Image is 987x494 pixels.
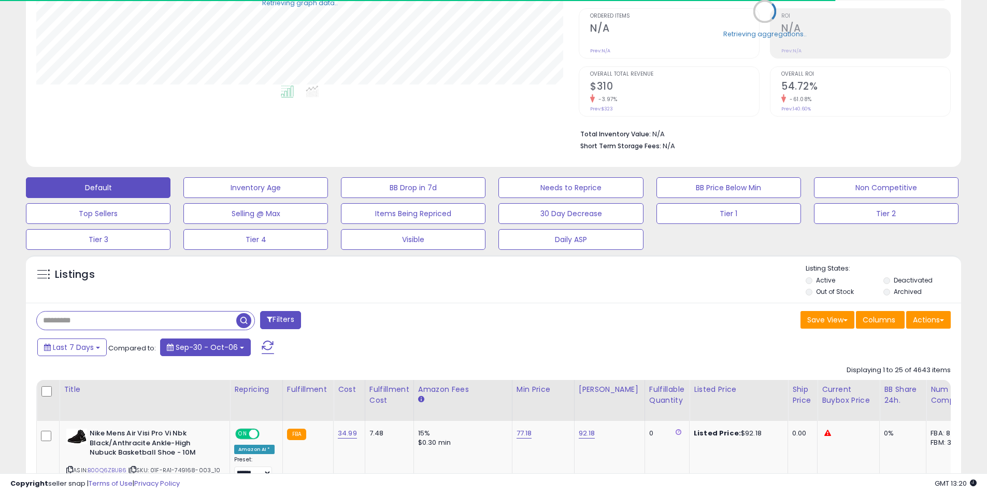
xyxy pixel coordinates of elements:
[369,429,406,438] div: 7.48
[55,267,95,282] h5: Listings
[10,478,48,488] strong: Copyright
[579,428,595,439] a: 92.18
[931,438,965,447] div: FBM: 3
[287,384,329,395] div: Fulfillment
[66,429,87,444] img: 41yk2af1hzL._SL40_.jpg
[234,456,275,479] div: Preset:
[26,203,170,224] button: Top Sellers
[814,177,959,198] button: Non Competitive
[89,478,133,488] a: Terms of Use
[338,384,361,395] div: Cost
[134,478,180,488] a: Privacy Policy
[894,276,933,285] label: Deactivated
[369,384,409,406] div: Fulfillment Cost
[579,384,640,395] div: [PERSON_NAME]
[341,229,485,250] button: Visible
[792,384,813,406] div: Ship Price
[234,384,278,395] div: Repricing
[800,311,854,329] button: Save View
[341,177,485,198] button: BB Drop in 7d
[814,203,959,224] button: Tier 2
[723,29,807,38] div: Retrieving aggregations..
[656,177,801,198] button: BB Price Below Min
[183,203,328,224] button: Selling @ Max
[128,466,221,474] span: | SKU: 01F-RA1-749168-003_10
[884,384,922,406] div: BB Share 24h.
[935,478,977,488] span: 2025-10-14 13:20 GMT
[884,429,918,438] div: 0%
[498,203,643,224] button: 30 Day Decrease
[792,429,809,438] div: 0.00
[498,229,643,250] button: Daily ASP
[656,203,801,224] button: Tier 1
[53,342,94,352] span: Last 7 Days
[517,428,532,439] a: 77.18
[176,342,238,352] span: Sep-30 - Oct-06
[90,429,216,460] b: Nike Mens Air Visi Pro Vi Nbk Black/Anthracite Ankle-High Nubuck Basketball Shoe - 10M
[418,429,504,438] div: 15%
[236,430,249,439] span: ON
[694,428,741,438] b: Listed Price:
[649,384,685,406] div: Fulfillable Quantity
[183,177,328,198] button: Inventory Age
[816,287,854,296] label: Out of Stock
[26,229,170,250] button: Tier 3
[183,229,328,250] button: Tier 4
[418,395,424,404] small: Amazon Fees.
[37,338,107,356] button: Last 7 Days
[10,479,180,489] div: seller snap | |
[26,177,170,198] button: Default
[649,429,681,438] div: 0
[418,438,504,447] div: $0.30 min
[694,429,780,438] div: $92.18
[863,315,895,325] span: Columns
[517,384,570,395] div: Min Price
[906,311,951,329] button: Actions
[931,384,968,406] div: Num of Comp.
[822,384,875,406] div: Current Buybox Price
[160,338,251,356] button: Sep-30 - Oct-06
[260,311,301,329] button: Filters
[341,203,485,224] button: Items Being Repriced
[338,428,357,439] a: 34.99
[498,177,643,198] button: Needs to Reprice
[694,384,783,395] div: Listed Price
[64,384,225,395] div: Title
[287,429,306,440] small: FBA
[418,384,508,395] div: Amazon Fees
[847,365,951,375] div: Displaying 1 to 25 of 4643 items
[806,264,961,274] p: Listing States:
[816,276,835,285] label: Active
[856,311,905,329] button: Columns
[234,445,275,454] div: Amazon AI *
[894,287,922,296] label: Archived
[258,430,275,439] span: OFF
[88,466,126,475] a: B00Q6ZBUB6
[931,429,965,438] div: FBA: 8
[108,343,156,353] span: Compared to:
